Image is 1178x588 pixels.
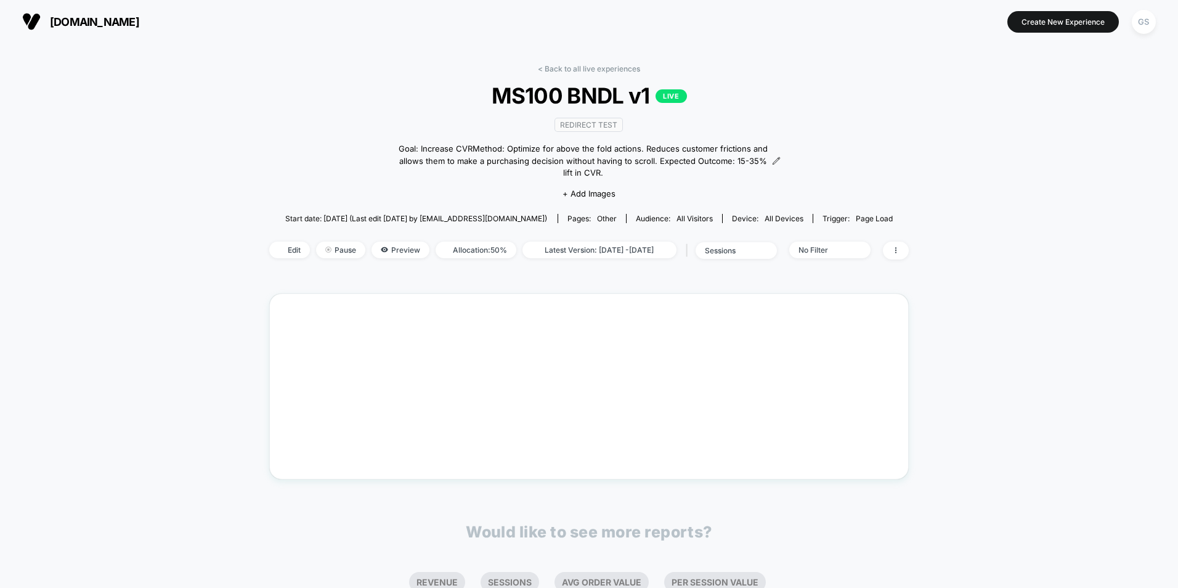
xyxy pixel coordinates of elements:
[563,189,615,198] span: + Add Images
[372,242,429,258] span: Preview
[18,12,143,31] button: [DOMAIN_NAME]
[597,214,617,223] span: other
[636,214,713,223] div: Audience:
[50,15,139,28] span: [DOMAIN_NAME]
[316,242,365,258] span: Pause
[683,242,696,259] span: |
[798,245,848,255] div: No Filter
[676,214,713,223] span: All Visitors
[567,214,617,223] div: Pages:
[325,247,331,253] img: end
[269,242,310,258] span: Edit
[1132,10,1156,34] div: GS
[656,89,686,103] p: LIVE
[301,83,877,108] span: MS100 BNDL v1
[538,64,640,73] a: < Back to all live experiences
[436,242,516,258] span: Allocation: 50%
[823,214,893,223] div: Trigger:
[397,143,770,179] span: Goal: Increase CVRMethod: Optimize for above the fold actions. Reduces customer frictions and all...
[1007,11,1119,33] button: Create New Experience
[765,214,803,223] span: all devices
[1128,9,1160,35] button: GS
[554,118,623,132] span: Redirect Test
[466,523,712,541] p: Would like to see more reports?
[22,12,41,31] img: Visually logo
[522,242,676,258] span: Latest Version: [DATE] - [DATE]
[722,214,813,223] span: Device:
[856,214,893,223] span: Page Load
[705,246,754,255] div: sessions
[285,214,547,223] span: Start date: [DATE] (Last edit [DATE] by [EMAIL_ADDRESS][DOMAIN_NAME])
